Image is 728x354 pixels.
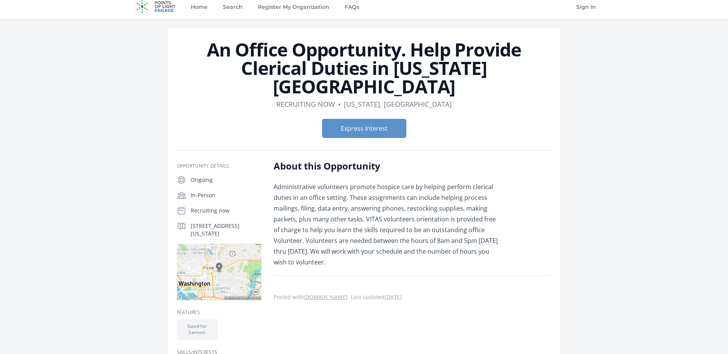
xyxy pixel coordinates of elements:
[274,160,498,172] h2: About this Opportunity
[191,222,261,238] p: [STREET_ADDRESS][US_STATE]
[177,163,261,169] h3: Opportunity Details
[191,176,261,184] p: Ongoing
[274,294,551,300] p: Posted with . Last updated .
[276,99,335,110] dd: Recruiting now
[177,319,218,340] li: Good for Seniors
[385,293,402,301] abbr: Mon, Aug 18, 2025 5:32 PM
[191,207,261,214] p: Recruiting now
[191,191,261,199] p: In-Person
[322,119,406,138] button: Express Interest
[177,244,261,300] img: Map
[338,99,341,110] div: •
[177,40,551,96] h1: An Office Opportunity. Help Provide Clerical Duties in [US_STATE][GEOGRAPHIC_DATA]
[177,309,261,316] h3: Features
[274,181,498,268] p: Administrative volunteers promote hospice care by helping perform clerical duties in an office se...
[304,293,348,301] a: [DOMAIN_NAME]
[344,99,452,110] dd: [US_STATE], [GEOGRAPHIC_DATA]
